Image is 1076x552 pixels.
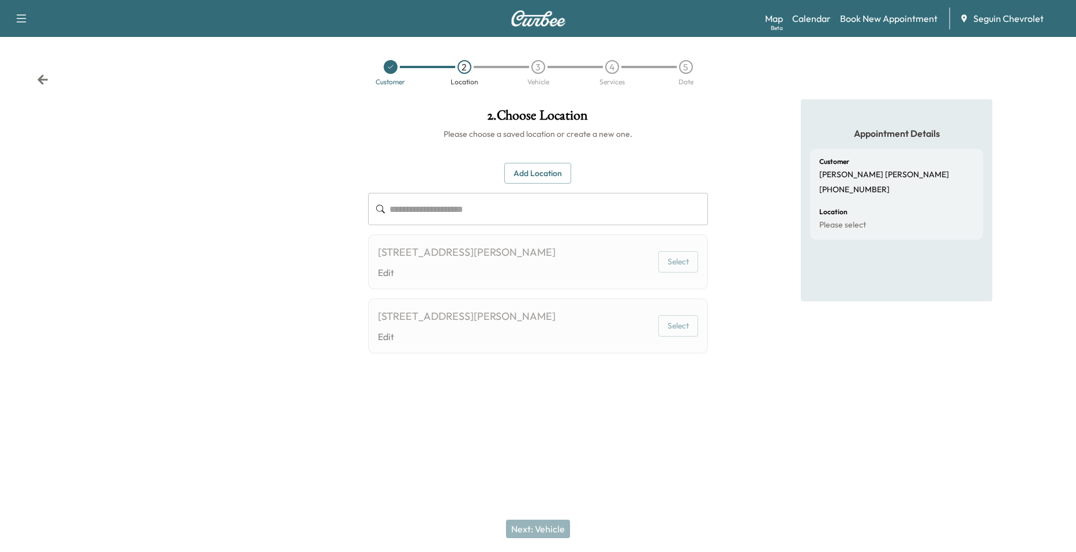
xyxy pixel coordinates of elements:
div: [STREET_ADDRESS][PERSON_NAME] [378,244,556,260]
p: [PERSON_NAME] [PERSON_NAME] [819,170,949,180]
button: Select [658,315,698,337]
a: Edit [378,266,556,279]
div: Date [678,79,693,85]
div: Beta [771,24,783,32]
div: 5 [679,60,693,74]
a: Calendar [792,12,831,25]
img: Curbee Logo [511,10,566,27]
button: Select [658,251,698,273]
a: Book New Appointment [840,12,938,25]
div: Back [37,74,48,85]
div: 2 [458,60,471,74]
a: Edit [378,330,556,344]
div: Location [451,79,478,85]
div: 4 [605,60,619,74]
div: 3 [531,60,545,74]
p: Please select [819,220,866,230]
h5: Appointment Details [810,127,983,140]
div: Vehicle [527,79,549,85]
h1: 2 . Choose Location [368,109,708,128]
p: [PHONE_NUMBER] [819,185,890,195]
a: MapBeta [765,12,783,25]
h6: Please choose a saved location or create a new one. [368,128,708,140]
div: [STREET_ADDRESS][PERSON_NAME] [378,308,556,325]
button: Add Location [504,163,571,184]
div: Services [599,79,625,85]
span: Seguin Chevrolet [973,12,1044,25]
h6: Location [819,208,848,215]
h6: Customer [819,158,849,165]
div: Customer [376,79,405,85]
